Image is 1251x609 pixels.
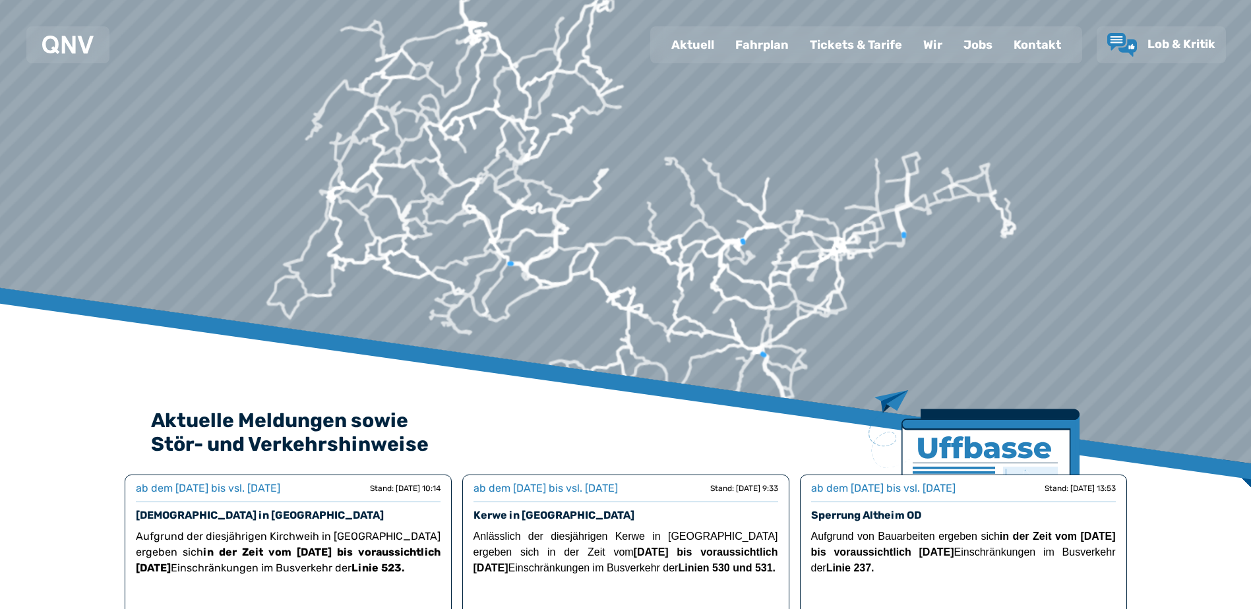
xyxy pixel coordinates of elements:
div: ab dem [DATE] bis vsl. [DATE] [136,480,280,496]
div: ab dem [DATE] bis vsl. [DATE] [811,480,956,496]
span: Anlässlich der diesjährigen Kerwe in [GEOGRAPHIC_DATA] ergeben sich in der Zeit vom Einschränkung... [473,531,778,573]
span: Lob & Kritik [1147,37,1215,51]
strong: Linien 530 und 531. [678,562,776,573]
a: Tickets & Tarife [799,28,913,62]
a: Wir [913,28,953,62]
a: Sperrung Altheim OD [811,509,921,521]
a: [DEMOGRAPHIC_DATA] in [GEOGRAPHIC_DATA] [136,509,384,521]
a: Kontakt [1003,28,1072,62]
div: Stand: [DATE] 10:14 [370,483,441,494]
span: Aufgrund von Bauarbeiten ergeben sich Einschränkungen im Busverkehr der [811,531,1116,573]
img: Zeitung mit Titel Uffbase [869,390,1080,554]
a: Fahrplan [725,28,799,62]
strong: Linie [351,562,379,574]
div: ab dem [DATE] bis vsl. [DATE] [473,480,618,496]
a: Lob & Kritik [1107,33,1215,57]
a: Aktuell [661,28,725,62]
strong: Linie 237. [826,562,874,573]
a: Jobs [953,28,1003,62]
p: Aufgrund der diesjährigen Kirchweih in [GEOGRAPHIC_DATA] ergeben sich Einschränkungen im Busverke... [136,529,441,576]
div: Stand: [DATE] 9:33 [710,483,778,494]
strong: in der Zeit vom [DATE] bis voraussichtlich [DATE] [136,546,441,574]
a: QNV Logo [42,32,94,58]
a: Kerwe in [GEOGRAPHIC_DATA] [473,509,634,521]
div: Stand: [DATE] 13:53 [1045,483,1116,494]
img: QNV Logo [42,36,94,54]
h2: Aktuelle Meldungen sowie Stör- und Verkehrshinweise [151,409,1101,456]
strong: 523. [381,562,405,574]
